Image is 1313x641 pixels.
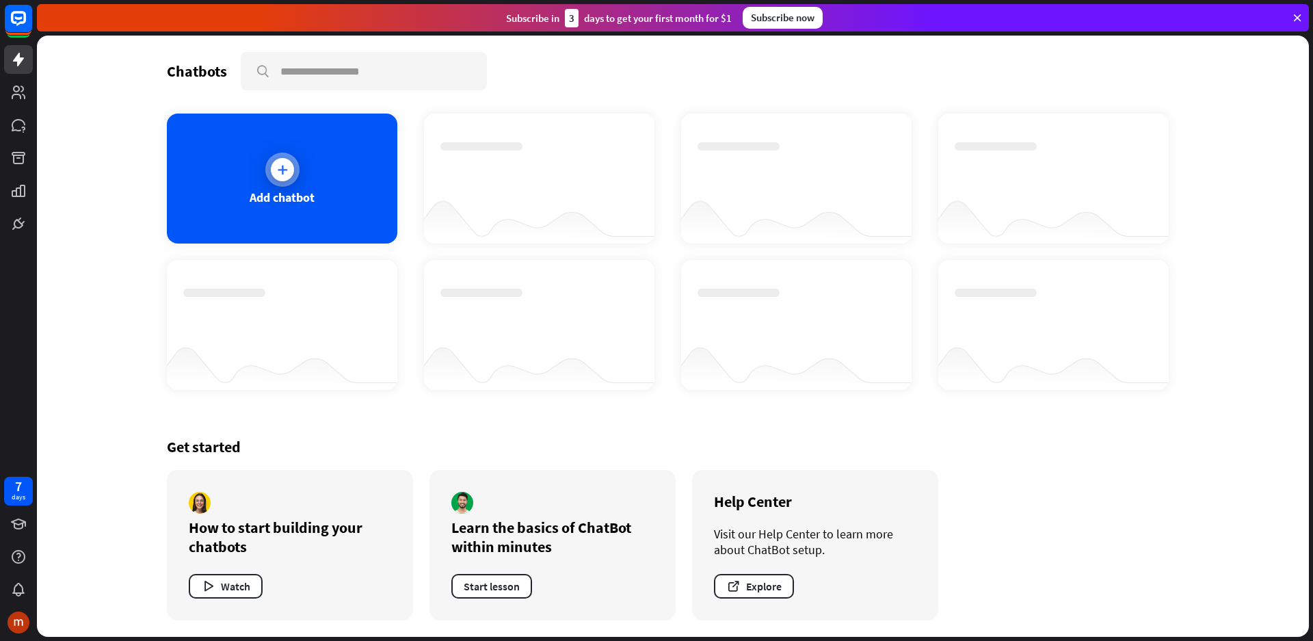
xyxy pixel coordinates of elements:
[565,9,579,27] div: 3
[250,189,315,205] div: Add chatbot
[189,492,211,514] img: author
[743,7,823,29] div: Subscribe now
[451,492,473,514] img: author
[451,518,654,556] div: Learn the basics of ChatBot within minutes
[4,477,33,506] a: 7 days
[189,518,391,556] div: How to start building your chatbots
[714,574,794,599] button: Explore
[11,5,52,47] button: Open LiveChat chat widget
[714,526,916,558] div: Visit our Help Center to learn more about ChatBot setup.
[506,9,732,27] div: Subscribe in days to get your first month for $1
[714,492,916,511] div: Help Center
[451,574,532,599] button: Start lesson
[167,437,1179,456] div: Get started
[15,480,22,493] div: 7
[12,493,25,502] div: days
[167,62,227,81] div: Chatbots
[189,574,263,599] button: Watch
